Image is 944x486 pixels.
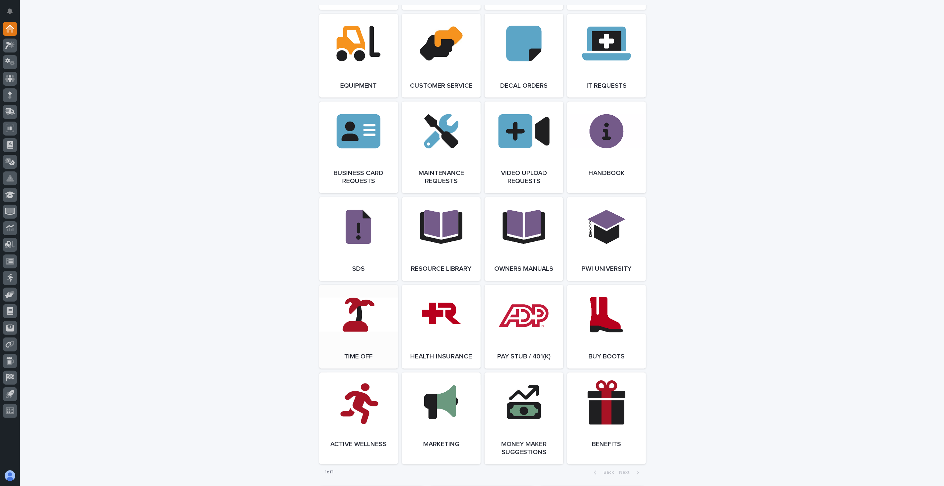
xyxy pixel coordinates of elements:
[319,285,398,369] a: Time Off
[599,470,614,475] span: Back
[402,373,481,464] a: Marketing
[402,197,481,281] a: Resource Library
[567,285,646,369] a: Buy Boots
[319,373,398,464] a: Active Wellness
[567,14,646,98] a: IT Requests
[3,4,17,18] button: Notifications
[567,197,646,281] a: PWI University
[402,285,481,369] a: Health Insurance
[485,14,563,98] a: Decal Orders
[567,102,646,193] a: Handbook
[319,197,398,281] a: SDS
[319,464,339,481] p: 1 of 1
[619,470,634,475] span: Next
[616,470,645,476] button: Next
[485,285,563,369] a: Pay Stub / 401(k)
[319,102,398,193] a: Business Card Requests
[319,14,398,98] a: Equipment
[402,14,481,98] a: Customer Service
[402,102,481,193] a: Maintenance Requests
[485,373,563,464] a: Money Maker Suggestions
[485,197,563,281] a: Owners Manuals
[485,102,563,193] a: Video Upload Requests
[567,373,646,464] a: Benefits
[589,470,616,476] button: Back
[8,8,17,19] div: Notifications
[3,469,17,483] button: users-avatar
